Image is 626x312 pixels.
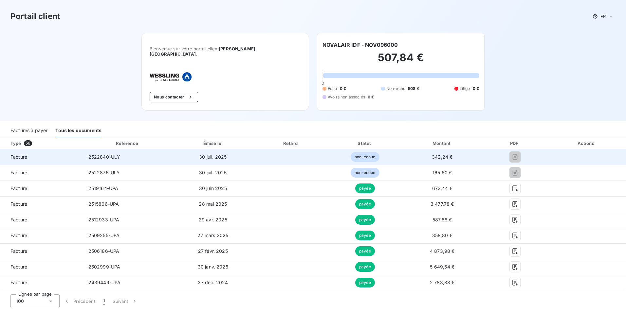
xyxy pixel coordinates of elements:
[7,140,82,147] div: Type
[322,51,479,71] h2: 507,84 €
[198,248,228,254] span: 27 févr. 2025
[88,233,120,238] span: 2509255-UPA
[199,170,227,175] span: 30 juil. 2025
[88,217,120,222] span: 2512933-UPA
[5,279,78,286] span: Facture
[150,92,198,102] button: Nous contacter
[430,248,455,254] span: 4 873,98 €
[150,46,255,57] span: [PERSON_NAME] [GEOGRAPHIC_DATA]
[88,248,120,254] span: 2506186-UPA
[55,124,101,137] div: Tous les documents
[150,72,192,81] img: Company logo
[432,154,452,160] span: 342,24 €
[328,94,365,100] span: Avoirs non associés
[355,199,375,209] span: payée
[430,264,454,269] span: 5 649,54 €
[116,141,138,146] div: Référence
[88,185,119,191] span: 2519164-UPA
[484,140,546,147] div: PDF
[198,264,228,269] span: 30 janv. 2025
[5,154,78,160] span: Facture
[432,233,452,238] span: 358,80 €
[408,86,419,92] span: 508 €
[5,185,78,192] span: Facture
[109,294,142,308] button: Suivant
[197,233,228,238] span: 27 mars 2025
[322,41,398,49] h6: NOVALAIR IDF - NOV096000
[16,298,24,304] span: 100
[198,280,228,285] span: 27 déc. 2024
[322,80,324,86] span: 0
[351,152,379,162] span: non-échue
[355,246,375,256] span: payée
[99,294,109,308] button: 1
[330,140,400,147] div: Statut
[88,280,121,285] span: 2439449-UPA
[433,170,452,175] span: 165,60 €
[88,201,119,207] span: 2515806-UPA
[355,183,375,193] span: payée
[430,280,455,285] span: 2 783,88 €
[199,201,227,207] span: 28 mai 2025
[10,10,60,22] h3: Portail client
[5,248,78,254] span: Facture
[199,185,227,191] span: 30 juin 2025
[460,86,470,92] span: Litige
[199,154,227,160] span: 30 juil. 2025
[174,140,252,147] div: Émise le
[355,262,375,272] span: payée
[355,231,375,240] span: payée
[199,217,227,222] span: 29 avr. 2025
[60,294,99,308] button: Précédent
[368,94,374,100] span: 0 €
[88,154,120,160] span: 2522840-ULY
[473,86,479,92] span: 0 €
[355,215,375,225] span: payée
[103,298,105,304] span: 1
[5,217,78,223] span: Facture
[88,170,120,175] span: 2522876-ULY
[386,86,405,92] span: Non-échu
[255,140,327,147] div: Retard
[24,140,32,146] span: 56
[150,46,301,57] span: Bienvenue sur votre portail client .
[5,169,78,176] span: Facture
[340,86,346,92] span: 0 €
[432,185,452,191] span: 673,44 €
[5,232,78,239] span: Facture
[600,14,606,19] span: FR
[10,124,47,137] div: Factures à payer
[431,201,454,207] span: 3 477,78 €
[328,86,337,92] span: Échu
[351,168,379,178] span: non-échue
[433,217,452,222] span: 587,88 €
[88,264,120,269] span: 2502999-UPA
[5,201,78,207] span: Facture
[548,140,625,147] div: Actions
[403,140,482,147] div: Montant
[355,278,375,287] span: payée
[5,264,78,270] span: Facture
